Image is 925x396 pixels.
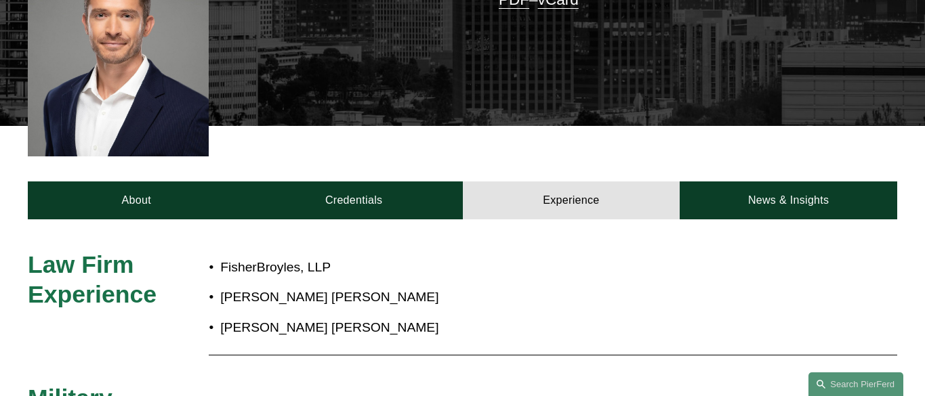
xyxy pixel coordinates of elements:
a: Credentials [245,181,463,219]
p: [PERSON_NAME] [PERSON_NAME] [220,316,788,340]
p: [PERSON_NAME] [PERSON_NAME] [220,286,788,309]
a: News & Insights [680,181,897,219]
p: FisherBroyles, LLP [220,256,788,280]
a: About [28,181,245,219]
span: Law Firm Experience [28,251,157,308]
a: Experience [463,181,680,219]
a: Search this site [808,372,903,396]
